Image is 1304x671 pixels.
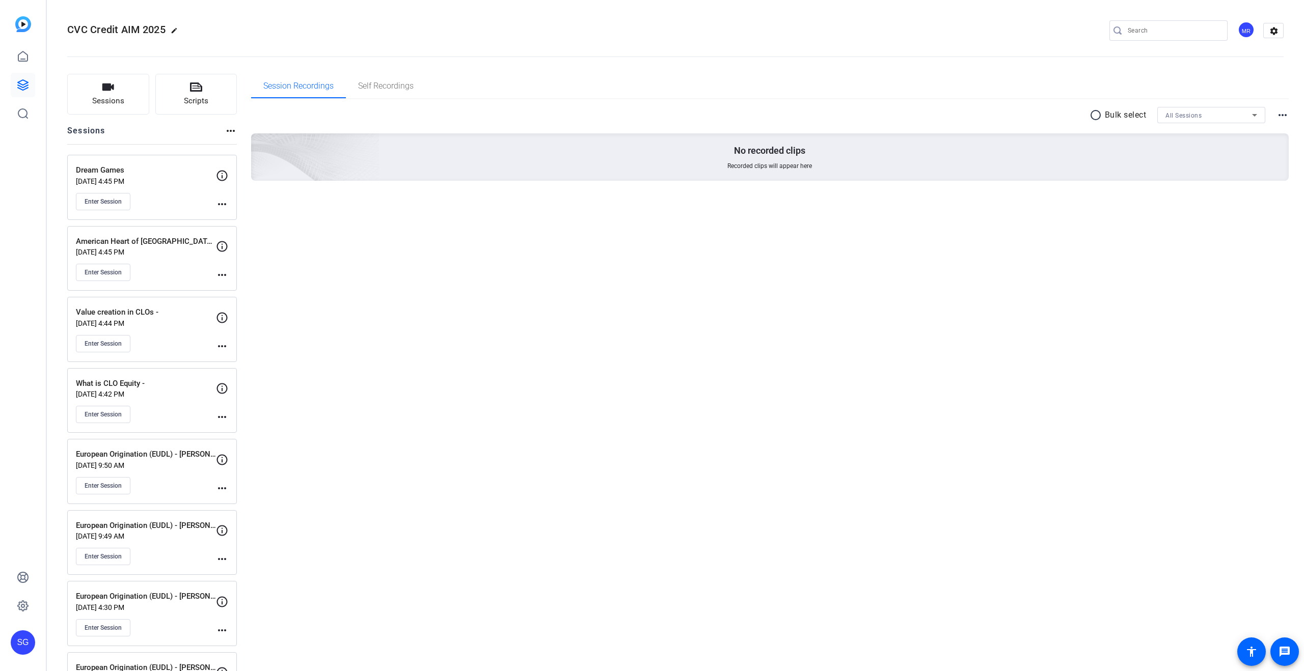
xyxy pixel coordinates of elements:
span: Enter Session [85,552,122,561]
p: Value creation in CLOs - [76,306,216,318]
button: Enter Session [76,264,130,281]
p: [DATE] 4:30 PM [76,603,216,611]
p: [DATE] 9:49 AM [76,532,216,540]
ngx-avatar: Milena Raschia [1238,21,1256,39]
mat-icon: more_horiz [216,198,228,210]
mat-icon: more_horiz [216,411,228,423]
mat-icon: more_horiz [216,340,228,352]
p: [DATE] 4:42 PM [76,390,216,398]
mat-icon: more_horiz [216,553,228,565]
h2: Sessions [67,125,105,144]
span: All Sessions [1165,112,1202,119]
p: European Origination (EUDL) - [PERSON_NAME] [76,591,216,602]
span: Sessions [92,95,124,107]
span: Scripts [184,95,208,107]
input: Search [1128,24,1219,37]
button: Enter Session [76,619,130,636]
span: Enter Session [85,482,122,490]
button: Sessions [67,74,149,115]
mat-icon: more_horiz [216,269,228,281]
p: American Heart of [GEOGRAPHIC_DATA] - [76,236,216,247]
p: No recorded clips [734,145,805,157]
p: What is CLO Equity - [76,378,216,389]
span: CVC Credit AIM 2025 [67,23,166,36]
p: Dream Games [76,164,216,176]
span: Enter Session [85,340,122,348]
p: [DATE] 9:50 AM [76,461,216,469]
button: Enter Session [76,406,130,423]
div: MR [1238,21,1255,38]
button: Scripts [155,74,237,115]
mat-icon: message [1279,646,1291,658]
button: Enter Session [76,335,130,352]
span: Enter Session [85,410,122,418]
mat-icon: more_horiz [216,624,228,636]
mat-icon: more_horiz [216,482,228,494]
mat-icon: settings [1264,23,1284,39]
button: Enter Session [76,193,130,210]
p: European Origination (EUDL) - [PERSON_NAME] [76,449,216,460]
mat-icon: more_horiz [1276,109,1289,121]
mat-icon: edit [171,27,183,39]
span: Enter Session [85,268,122,276]
p: European Origination (EUDL) - [PERSON_NAME] [76,520,216,532]
span: Recorded clips will appear here [727,162,812,170]
span: Self Recordings [358,82,414,90]
mat-icon: accessibility [1245,646,1258,658]
mat-icon: radio_button_unchecked [1090,109,1105,121]
button: Enter Session [76,548,130,565]
img: blue-gradient.svg [15,16,31,32]
p: Bulk select [1105,109,1147,121]
mat-icon: more_horiz [225,125,237,137]
div: SG [11,630,35,655]
img: embarkstudio-empty-session.png [137,33,380,254]
p: [DATE] 4:45 PM [76,177,216,185]
p: [DATE] 4:45 PM [76,248,216,256]
button: Enter Session [76,477,130,494]
span: Session Recordings [263,82,334,90]
span: Enter Session [85,624,122,632]
span: Enter Session [85,198,122,206]
p: [DATE] 4:44 PM [76,319,216,327]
